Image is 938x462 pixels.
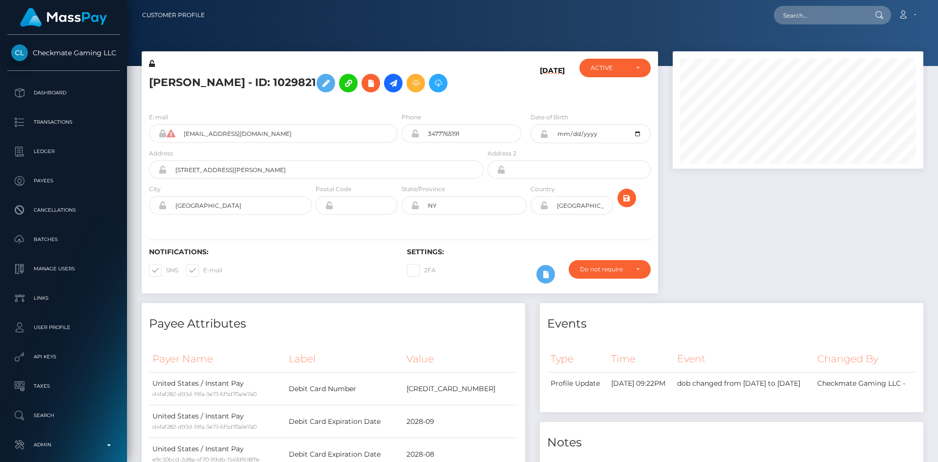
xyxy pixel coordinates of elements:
[11,408,116,423] p: Search
[149,405,285,438] td: United States / Instant Pay
[11,44,28,61] img: Checkmate Gaming LLC
[488,149,516,158] label: Address 2
[11,379,116,394] p: Taxes
[7,139,120,164] a: Ledger
[814,346,916,373] th: Changed By
[149,185,161,194] label: City
[11,262,116,276] p: Manage Users
[285,405,404,438] td: Debit Card Expiration Date
[531,113,568,122] label: Date of Birth
[384,74,403,92] a: Initiate Payout
[11,350,116,364] p: API Keys
[403,373,518,405] td: [CREDIT_CARD_NUMBER]
[402,113,421,122] label: Phone
[591,64,628,72] div: ACTIVE
[674,373,814,395] td: dob changed from [DATE] to [DATE]
[11,232,116,247] p: Batches
[531,185,555,194] label: Country
[608,346,674,373] th: Time
[7,433,120,457] a: Admin
[149,264,178,277] label: SMS
[152,391,256,397] small: d4faf282-d93d-19fa-3e73-6f5d70a1e7a0
[547,434,916,451] h4: Notes
[7,315,120,340] a: User Profile
[20,8,107,27] img: MassPay Logo
[7,198,120,222] a: Cancellations
[7,227,120,252] a: Batches
[149,69,478,97] h5: [PERSON_NAME] - ID: 1029821
[569,260,651,279] button: Do not require
[674,346,814,373] th: Event
[11,174,116,188] p: Payees
[407,248,650,256] h6: Settings:
[547,373,608,395] td: Profile Update
[316,185,351,194] label: Postal Code
[540,66,565,101] h6: [DATE]
[11,291,116,306] p: Links
[7,48,120,57] span: Checkmate Gaming LLC
[547,346,608,373] th: Type
[149,346,285,373] th: Payer Name
[285,373,404,405] td: Debit Card Number
[149,315,518,332] h4: Payee Attributes
[7,403,120,428] a: Search
[285,346,404,373] th: Label
[402,185,445,194] label: State/Province
[149,149,173,158] label: Address
[7,374,120,398] a: Taxes
[149,248,392,256] h6: Notifications:
[814,373,916,395] td: Checkmate Gaming LLC -
[579,59,651,77] button: ACTIVE
[149,373,285,405] td: United States / Instant Pay
[11,144,116,159] p: Ledger
[11,86,116,100] p: Dashboard
[403,405,518,438] td: 2028-09
[142,5,205,25] a: Customer Profile
[7,169,120,193] a: Payees
[7,257,120,281] a: Manage Users
[152,423,256,430] small: d4faf282-d93d-19fa-3e73-6f5d70a1e7a0
[186,264,222,277] label: E-mail
[149,113,168,122] label: E-mail
[547,315,916,332] h4: Events
[580,265,628,273] div: Do not require
[407,264,436,277] label: 2FA
[11,203,116,218] p: Cancellations
[774,6,866,24] input: Search...
[7,81,120,105] a: Dashboard
[7,286,120,310] a: Links
[608,373,674,395] td: [DATE] 09:22PM
[11,438,116,452] p: Admin
[11,115,116,130] p: Transactions
[7,110,120,134] a: Transactions
[167,130,175,137] i: Cannot communicate with payees of this client directly
[7,345,120,369] a: API Keys
[11,320,116,335] p: User Profile
[403,346,518,373] th: Value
